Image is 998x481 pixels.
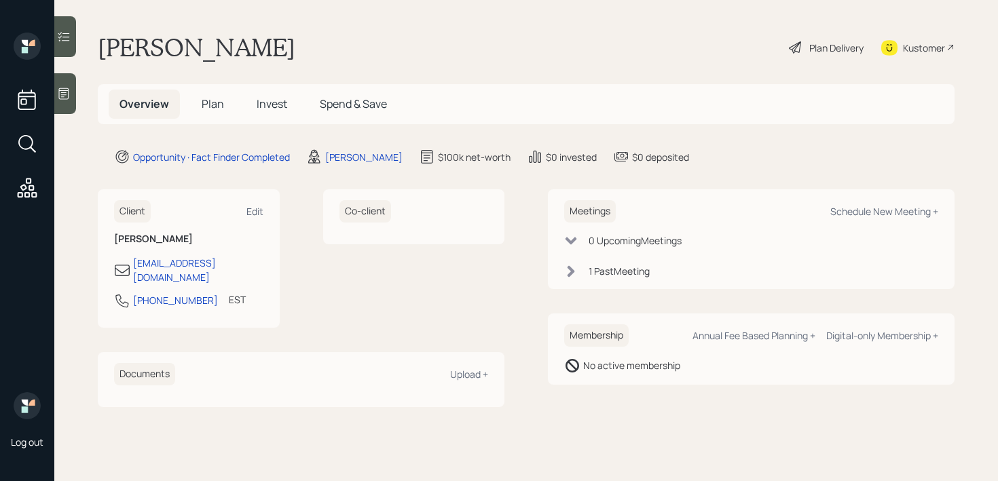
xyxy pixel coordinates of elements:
div: No active membership [583,358,680,372]
div: 1 Past Meeting [589,264,650,278]
div: Kustomer [903,41,945,55]
img: retirable_logo.png [14,392,41,419]
span: Overview [119,96,169,111]
h6: Client [114,200,151,223]
h6: Membership [564,324,629,347]
div: $0 deposited [632,150,689,164]
div: Opportunity · Fact Finder Completed [133,150,290,164]
div: EST [229,292,246,307]
div: Log out [11,436,43,448]
h6: Meetings [564,200,616,223]
h6: [PERSON_NAME] [114,233,263,245]
span: Invest [257,96,287,111]
div: Upload + [450,368,488,381]
h6: Documents [114,363,175,385]
div: [PHONE_NUMBER] [133,293,218,307]
div: Annual Fee Based Planning + [692,329,815,342]
div: [EMAIL_ADDRESS][DOMAIN_NAME] [133,256,263,284]
div: $100k net-worth [438,150,511,164]
h1: [PERSON_NAME] [98,33,295,62]
div: [PERSON_NAME] [325,150,403,164]
div: Digital-only Membership + [826,329,938,342]
div: $0 invested [546,150,597,164]
h6: Co-client [339,200,391,223]
div: Plan Delivery [809,41,864,55]
span: Plan [202,96,224,111]
span: Spend & Save [320,96,387,111]
div: Edit [246,205,263,218]
div: Schedule New Meeting + [830,205,938,218]
div: 0 Upcoming Meeting s [589,233,682,248]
